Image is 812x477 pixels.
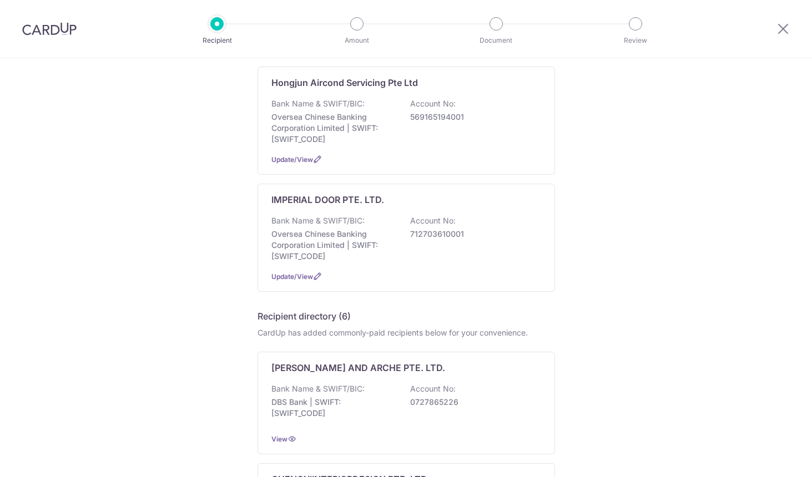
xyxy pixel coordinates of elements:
[271,272,313,281] a: Update/View
[410,215,456,226] p: Account No:
[271,98,365,109] p: Bank Name & SWIFT/BIC:
[271,383,365,394] p: Bank Name & SWIFT/BIC:
[271,361,445,374] p: [PERSON_NAME] AND ARCHE PTE. LTD.
[271,111,396,145] p: Oversea Chinese Banking Corporation Limited | SWIFT: [SWIFT_CODE]
[271,215,365,226] p: Bank Name & SWIFT/BIC:
[271,76,418,89] p: Hongjun Aircond Servicing Pte Ltd
[316,35,398,46] p: Amount
[410,229,534,240] p: 712703610001
[594,35,677,46] p: Review
[410,383,456,394] p: Account No:
[258,327,555,338] div: CardUp has added commonly-paid recipients below for your convenience.
[25,8,48,18] span: Help
[410,111,534,123] p: 569165194001
[22,22,77,35] img: CardUp
[176,35,258,46] p: Recipient
[271,229,396,262] p: Oversea Chinese Banking Corporation Limited | SWIFT: [SWIFT_CODE]
[258,309,351,323] h5: Recipient directory (6)
[271,155,313,164] a: Update/View
[455,35,537,46] p: Document
[410,397,534,408] p: 0727865226
[271,397,396,419] p: DBS Bank | SWIFT: [SWIFT_CODE]
[271,435,288,443] a: View
[271,193,384,206] p: IMPERIAL DOOR PTE. LTD.
[410,98,456,109] p: Account No:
